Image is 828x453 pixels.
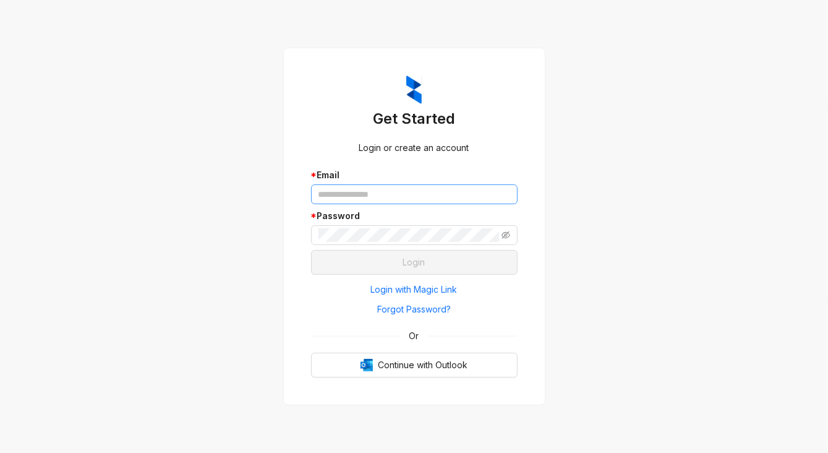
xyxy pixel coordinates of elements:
span: eye-invisible [501,231,510,239]
button: OutlookContinue with Outlook [311,353,518,377]
button: Login with Magic Link [311,280,518,300]
span: Or [401,329,428,343]
button: Login [311,250,518,275]
h3: Get Started [311,109,518,129]
div: Login or create an account [311,141,518,155]
button: Forgot Password? [311,300,518,319]
img: ZumaIcon [406,75,422,104]
span: Login with Magic Link [371,283,458,296]
img: Outlook [361,359,373,371]
span: Continue with Outlook [378,358,467,372]
span: Forgot Password? [377,303,451,316]
div: Email [311,168,518,182]
div: Password [311,209,518,223]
